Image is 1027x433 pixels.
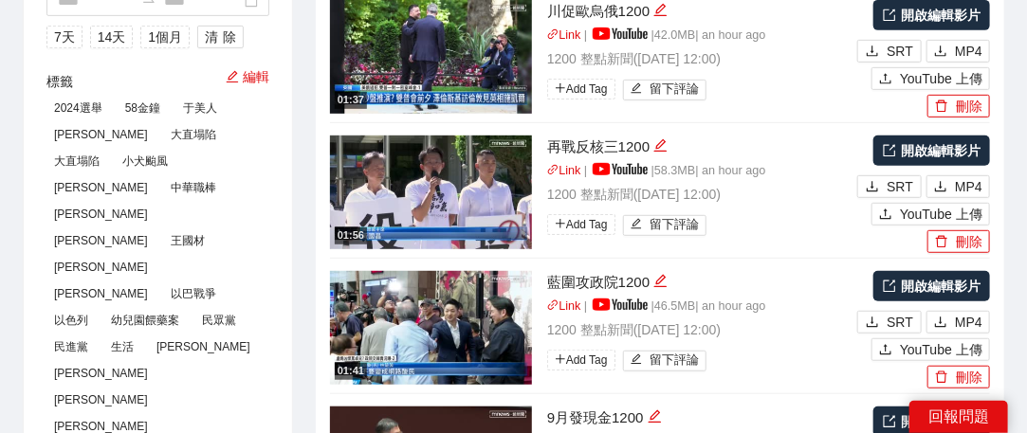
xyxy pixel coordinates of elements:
[871,338,990,361] button: uploadYouTube 上傳
[926,40,990,63] button: downloadMP4
[547,319,853,340] p: 1200 整點新聞 ( [DATE] 12:00 )
[547,214,615,235] span: Add Tag
[648,406,662,429] div: 編輯
[934,180,947,195] span: download
[547,299,581,313] a: linkLink
[46,204,156,225] span: [PERSON_NAME]
[547,162,853,181] p: | | 58.3 MB | an hour ago
[653,274,668,288] span: edit
[140,26,190,48] button: 1個月
[547,184,853,205] p: 1200 整點新聞 ( [DATE] 12:00 )
[54,27,62,47] span: 7
[335,363,367,379] div: 01:41
[163,283,224,304] span: 以巴戰爭
[46,336,96,357] span: 民進黨
[197,26,244,48] button: 清除
[46,177,156,198] span: [PERSON_NAME]
[547,79,615,99] span: Add Tag
[887,41,913,62] span: SRT
[547,27,853,45] p: | | 42.0 MB | an hour ago
[883,280,896,293] span: export
[871,203,990,226] button: uploadYouTube 上傳
[46,310,96,331] span: 以色列
[555,353,566,365] span: plus
[631,218,643,232] span: edit
[547,271,853,294] div: 藍圍攻政院1200
[887,176,913,197] span: SRT
[98,27,113,47] span: 14
[871,67,990,90] button: uploadYouTube 上傳
[955,312,982,333] span: MP4
[883,415,896,428] span: export
[926,175,990,198] button: downloadMP4
[547,28,559,41] span: link
[547,135,853,158] div: 再戰反核三1200
[935,99,948,115] span: delete
[926,311,990,334] button: downloadMP4
[593,298,648,311] img: yt_logo_rgb_light.a676ea31.png
[555,82,566,94] span: plus
[631,82,643,97] span: edit
[46,389,156,410] span: [PERSON_NAME]
[547,299,559,312] span: link
[335,227,367,244] div: 01:56
[873,271,990,301] a: 開啟編輯影片
[927,95,990,117] button: delete刪除
[175,98,225,118] span: 于美人
[330,135,532,249] img: 2057dae6-998a-4408-b60c-55c946946040.jpg
[623,80,707,100] button: edit留下評論
[547,350,615,370] span: Add Tag
[103,336,141,357] span: 生活
[623,215,707,236] button: edit留下評論
[631,353,643,368] span: edit
[593,163,648,175] img: yt_logo_rgb_light.a676ea31.png
[46,26,83,48] button: 7天
[900,339,982,360] span: YouTube 上傳
[194,310,244,331] span: 民眾黨
[648,409,662,424] span: edit
[927,230,990,253] button: delete刪除
[955,176,982,197] span: MP4
[866,45,879,60] span: download
[653,271,668,294] div: 編輯
[900,68,982,89] span: YouTube 上傳
[935,370,948,386] span: delete
[935,235,948,250] span: delete
[857,311,922,334] button: downloadSRT
[46,257,156,278] span: [PERSON_NAME]
[866,316,879,331] span: download
[555,218,566,229] span: plus
[547,298,853,316] p: | | 46.5 MB | an hour ago
[653,135,668,158] div: 編輯
[335,92,367,108] div: 01:37
[887,312,913,333] span: SRT
[547,406,853,429] div: 9月發現金1200
[593,27,648,40] img: yt_logo_rgb_light.a676ea31.png
[927,366,990,388] button: delete刪除
[46,363,156,384] span: [PERSON_NAME]
[163,124,224,145] span: 大直塌陷
[118,98,168,118] span: 58金鐘
[163,177,224,198] span: 中華職棒
[879,343,892,358] span: upload
[547,164,559,176] span: link
[46,151,107,171] span: 大直塌陷
[857,40,922,63] button: downloadSRT
[653,3,668,17] span: edit
[883,9,896,22] span: export
[226,70,239,83] span: edit
[879,72,892,87] span: upload
[934,316,947,331] span: download
[934,45,947,60] span: download
[547,48,853,69] p: 1200 整點新聞 ( [DATE] 12:00 )
[547,28,581,42] a: linkLink
[866,180,879,195] span: download
[163,230,212,251] span: 王國材
[900,204,982,225] span: YouTube 上傳
[623,351,707,371] button: edit留下評論
[879,207,892,223] span: upload
[883,144,896,157] span: export
[149,336,258,357] span: [PERSON_NAME]
[115,151,175,171] span: 小犬颱風
[909,401,1008,433] div: 回報問題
